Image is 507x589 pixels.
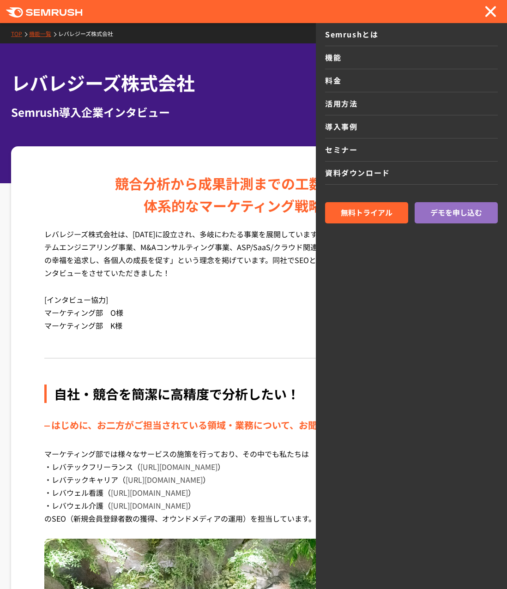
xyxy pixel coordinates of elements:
iframe: Help widget launcher [425,553,497,579]
span: 無料トライアル [341,207,392,219]
a: セミナー [325,138,498,162]
a: 資料ダウンロード [325,162,498,185]
a: 料金 [325,69,498,92]
a: デモを申し込む [415,202,498,223]
div: Semrush導入企業インタビュー [11,104,496,120]
a: [URL][DOMAIN_NAME] [111,487,188,498]
div: はじめに、お二方がご担当されている領域・業務について、お聞かせください [44,418,460,433]
span: デモを申し込む [430,207,482,219]
div: 自社・競合を簡潔に高精度で分析したい！ [44,385,460,403]
a: 無料トライアル [325,202,408,223]
a: 活用方法 [325,92,498,115]
div: 競合分析から成果計測までの工数を改善し、 体系的なマーケティング戦略を実現 [115,172,392,216]
a: TOP [11,30,29,37]
a: 機能一覧 [29,30,58,37]
a: Semrushとは [325,23,498,46]
a: 機能 [325,46,498,69]
a: [URL][DOMAIN_NAME] [111,500,188,511]
a: レバレジーズ株式会社 [58,30,120,37]
p: [インタビュー協力] マーケティング部 O様 マーケティング部 K様 [44,293,463,346]
a: [URL][DOMAIN_NAME] [126,474,203,485]
h1: レバレジーズ株式会社 [11,69,496,96]
p: マーケティング部では様々なサービスの施策を行っており、その中でも私たちは ・レバテックフリーランス（ ） ・レバテックキャリア（ ） ・レバウェル看護（ ） ・レバウェル介護（ ） のSEO（新... [44,447,460,539]
p: レバレジーズ株式会社は、[DATE]に設立され、多岐にわたる事業を展開しています。自社メディア事業、人材関連事業、システムエンジニアリング事業、M&Aコンサルティング事業、ASP/SaaS/クラ... [44,228,463,293]
a: [URL][DOMAIN_NAME] [140,461,217,472]
a: 導入事例 [325,115,498,138]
